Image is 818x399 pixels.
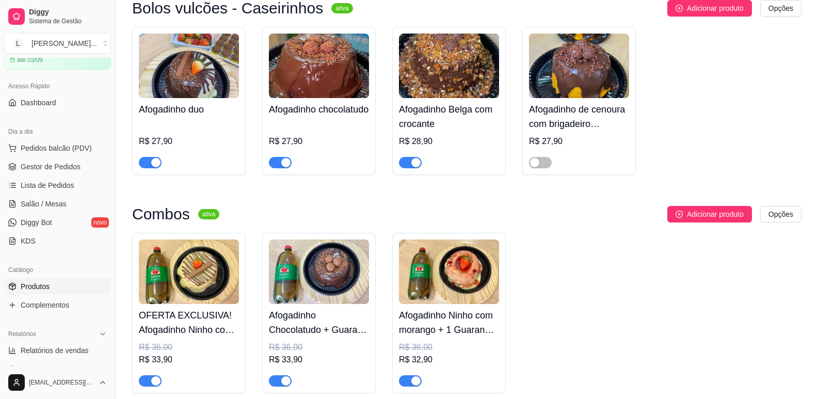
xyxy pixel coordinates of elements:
a: Produtos [4,278,111,295]
span: Relatórios de vendas [21,345,89,356]
div: [PERSON_NAME] ... [31,38,97,49]
div: R$ 28,90 [399,135,499,148]
div: R$ 27,90 [529,135,629,148]
h3: Bolos vulcões - Caseirinhos [132,2,323,14]
span: plus-circle [676,5,683,12]
a: Diggy Botnovo [4,214,111,231]
span: Opções [768,3,793,14]
h4: Afogadinho chocolatudo [269,102,369,117]
span: Adicionar produto [687,3,744,14]
div: Acesso Rápido [4,78,111,94]
span: Pedidos balcão (PDV) [21,143,92,153]
span: Relatórios [8,330,36,338]
button: Adicionar produto [667,206,752,222]
span: Dashboard [21,98,56,108]
button: [EMAIL_ADDRESS][DOMAIN_NAME] [4,370,111,395]
span: [EMAIL_ADDRESS][DOMAIN_NAME] [29,378,94,387]
a: Lista de Pedidos [4,177,111,194]
a: Relatórios de vendas [4,342,111,359]
h4: OFERTA EXCLUSIVA! Afogadinho Ninho com Nutella + Guaraná antártica [139,308,239,337]
img: product-image [399,34,499,98]
article: até 03/09 [17,56,43,64]
div: R$ 33,90 [269,354,369,366]
button: Select a team [4,33,111,54]
img: product-image [269,34,369,98]
sup: ativa [198,209,219,219]
span: Lista de Pedidos [21,180,74,190]
span: Relatório de clientes [21,364,86,374]
button: Pedidos balcão (PDV) [4,140,111,156]
div: R$ 27,90 [139,135,239,148]
span: L [13,38,23,49]
img: product-image [139,34,239,98]
div: R$ 27,90 [269,135,369,148]
h4: Afogadinho de cenoura com brigadeiro [DEMOGRAPHIC_DATA] [529,102,629,131]
img: product-image [529,34,629,98]
a: Gestor de Pedidos [4,158,111,175]
h4: Afogadinho Chocolatudo + Guaraná antártica com 10%Off [269,308,369,337]
div: R$ 36,00 [399,341,499,354]
a: Dashboard [4,94,111,111]
a: DiggySistema de Gestão [4,4,111,29]
div: R$ 36,00 [269,341,369,354]
a: KDS [4,233,111,249]
span: Diggy [29,8,107,17]
h4: Afogadinho Belga com crocante [399,102,499,131]
a: Complementos [4,297,111,313]
a: Salão / Mesas [4,196,111,212]
img: product-image [269,240,369,304]
span: Diggy Bot [21,217,52,228]
div: R$ 36,00 [139,341,239,354]
div: R$ 32,90 [399,354,499,366]
a: Relatório de clientes [4,361,111,377]
span: Produtos [21,281,50,292]
span: Sistema de Gestão [29,17,107,25]
h4: Afogadinho duo [139,102,239,117]
span: Salão / Mesas [21,199,67,209]
span: Opções [768,209,793,220]
span: plus-circle [676,211,683,218]
sup: ativa [331,3,352,13]
span: Gestor de Pedidos [21,162,81,172]
div: Dia a dia [4,123,111,140]
div: R$ 33,90 [139,354,239,366]
h4: Afogadinho Ninho com morango + 1 Guaraná antártica 1 litro com 10%Off [399,308,499,337]
button: Opções [760,206,801,222]
img: product-image [399,240,499,304]
span: Adicionar produto [687,209,744,220]
h3: Combos [132,208,190,220]
div: Catálogo [4,262,111,278]
img: product-image [139,240,239,304]
span: Complementos [21,300,69,310]
span: KDS [21,236,36,246]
